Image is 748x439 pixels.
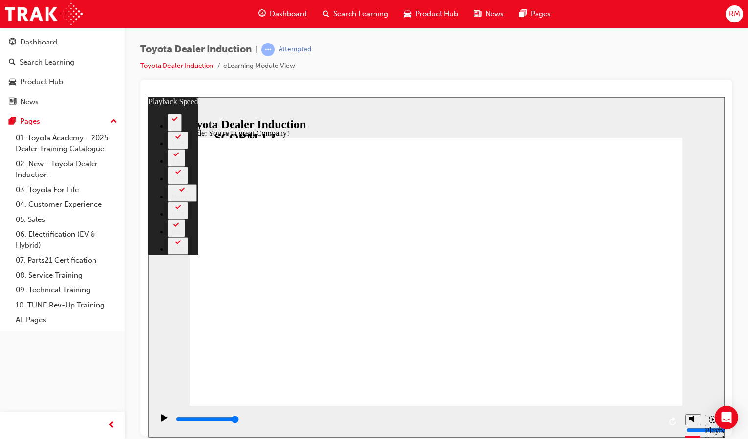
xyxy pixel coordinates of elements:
[557,329,571,347] div: Playback Speed
[532,308,571,340] div: misc controls
[258,8,266,20] span: guage-icon
[4,33,121,51] a: Dashboard
[4,73,121,91] a: Product Hub
[512,4,559,24] a: pages-iconPages
[23,25,29,33] div: 2
[12,268,121,283] a: 08. Service Training
[279,45,311,54] div: Attempted
[4,112,121,131] button: Pages
[474,8,481,20] span: news-icon
[323,8,329,20] span: search-icon
[12,227,121,253] a: 06. Electrification (EV & Hybrid)
[251,4,315,24] a: guage-iconDashboard
[108,419,115,432] span: prev-icon
[726,5,743,22] button: RM
[404,8,411,20] span: car-icon
[415,8,458,20] span: Product Hub
[4,31,121,112] button: DashboardSearch LearningProduct HubNews
[9,38,16,47] span: guage-icon
[519,8,527,20] span: pages-icon
[9,117,16,126] span: pages-icon
[485,8,504,20] span: News
[9,58,16,67] span: search-icon
[20,76,63,88] div: Product Hub
[5,316,22,333] button: Play (Ctrl+Alt+P)
[5,3,83,25] img: Trak
[537,317,553,328] button: Mute (Ctrl+Alt+M)
[12,156,121,182] a: 02. New - Toyota Dealer Induction
[12,212,121,227] a: 05. Sales
[12,253,121,268] a: 07. Parts21 Certification
[315,4,396,24] a: search-iconSearch Learning
[517,317,532,332] button: Replay (Ctrl+Alt+R)
[20,116,40,127] div: Pages
[5,308,532,340] div: playback controls
[531,8,551,20] span: Pages
[256,44,257,55] span: |
[27,318,91,326] input: slide progress
[261,43,275,56] span: learningRecordVerb_ATTEMPT-icon
[110,115,117,128] span: up-icon
[466,4,512,24] a: news-iconNews
[557,317,572,329] button: Playback speed
[538,329,601,337] input: volume
[12,197,121,212] a: 04. Customer Experience
[12,283,121,298] a: 09. Technical Training
[4,53,121,71] a: Search Learning
[223,61,295,72] li: eLearning Module View
[20,96,39,108] div: News
[270,8,307,20] span: Dashboard
[20,57,74,68] div: Search Learning
[9,98,16,107] span: news-icon
[20,17,33,34] button: 2
[12,312,121,328] a: All Pages
[333,8,388,20] span: Search Learning
[396,4,466,24] a: car-iconProduct Hub
[9,78,16,87] span: car-icon
[715,406,738,429] div: Open Intercom Messenger
[4,93,121,111] a: News
[12,131,121,156] a: 01. Toyota Academy - 2025 Dealer Training Catalogue
[140,44,252,55] span: Toyota Dealer Induction
[20,37,57,48] div: Dashboard
[12,182,121,198] a: 03. Toyota For Life
[729,8,740,20] span: RM
[140,62,213,70] a: Toyota Dealer Induction
[12,298,121,313] a: 10. TUNE Rev-Up Training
